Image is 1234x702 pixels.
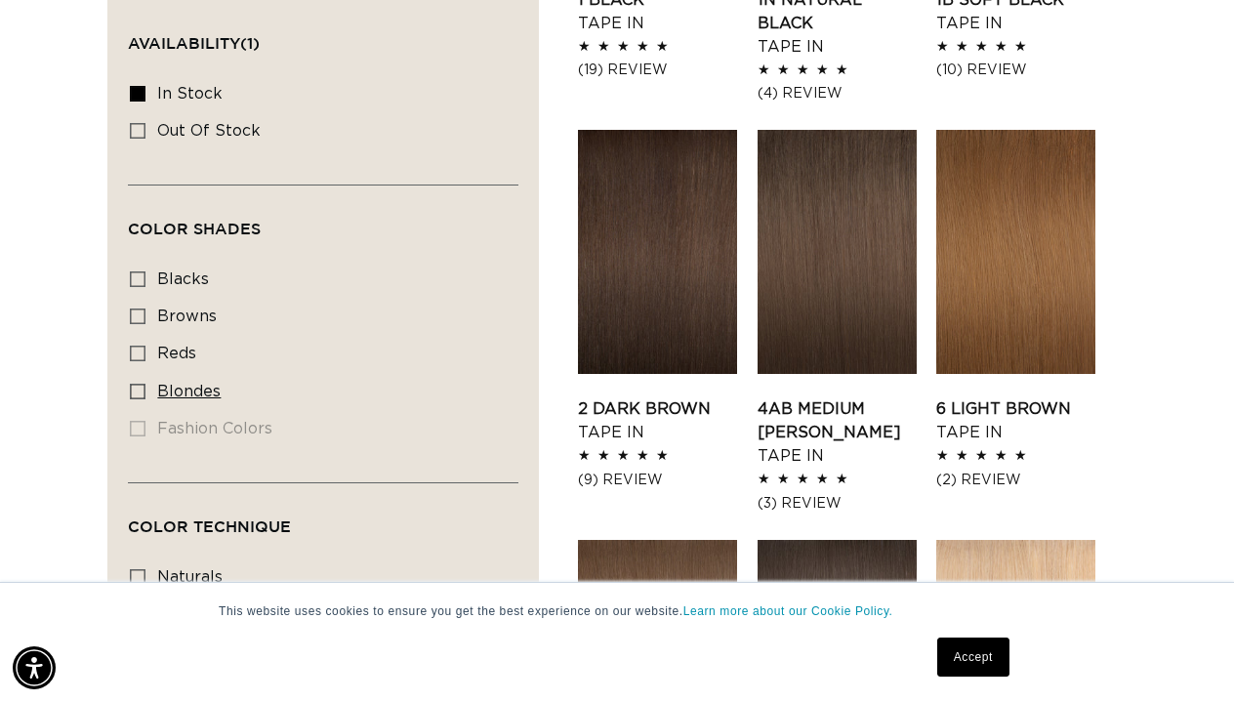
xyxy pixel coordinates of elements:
span: Color Shades [128,220,261,237]
span: Out of stock [157,123,261,139]
span: blacks [157,271,209,287]
span: naturals [157,569,223,585]
a: Learn more about our Cookie Policy. [683,604,893,618]
div: Accessibility Menu [13,646,56,689]
summary: Color Shades (0 selected) [128,186,518,256]
summary: Color Technique (0 selected) [128,483,518,554]
span: blondes [157,384,221,399]
a: 2 Dark Brown Tape In [578,397,737,444]
p: This website uses cookies to ensure you get the best experience on our website. [219,602,1015,620]
iframe: Chat Widget [1136,608,1234,702]
span: Color Technique [128,517,291,535]
span: (1) [240,34,260,52]
a: 4AB Medium [PERSON_NAME] Tape In [758,397,917,468]
span: Availability [128,34,260,52]
span: In stock [157,86,223,102]
a: Accept [937,638,1009,677]
a: 6 Light Brown Tape In [936,397,1095,444]
span: browns [157,309,217,324]
span: reds [157,346,196,361]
